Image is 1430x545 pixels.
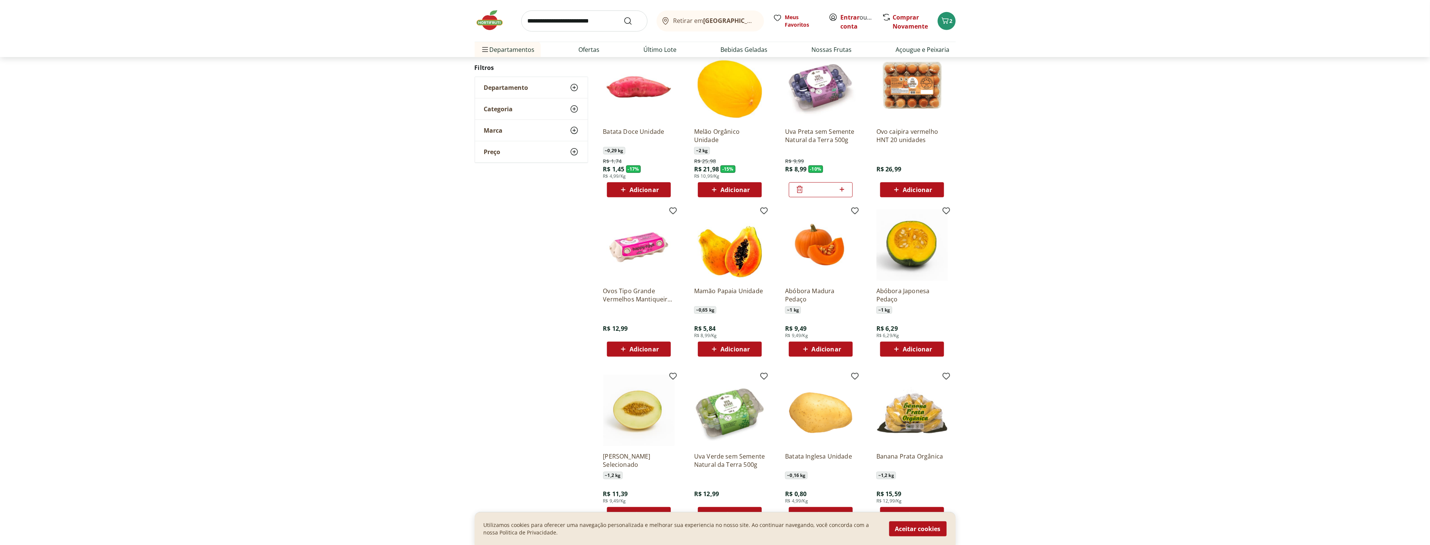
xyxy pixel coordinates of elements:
[475,98,588,120] button: Categoria
[603,173,626,179] span: R$ 4,99/Kg
[694,50,766,121] img: Melão Orgânico Unidade
[698,182,762,197] button: Adicionar
[785,324,807,333] span: R$ 9,49
[626,165,641,173] span: - 17 %
[785,490,807,498] span: R$ 0,80
[603,50,675,121] img: Batata Doce Unidade
[841,13,874,31] span: ou
[785,50,856,121] img: Uva Preta sem Semente Natural da Terra 500g
[481,41,535,59] span: Departamentos
[698,507,762,522] button: Adicionar
[623,17,642,26] button: Submit Search
[484,148,501,156] span: Preço
[785,287,856,303] a: Abóbora Madura Pedaço
[785,157,804,165] span: R$ 9,99
[630,346,659,352] span: Adicionar
[607,507,671,522] button: Adicionar
[950,17,953,24] span: 2
[812,45,852,54] a: Nossas Frutas
[773,14,820,29] a: Meus Favoritos
[789,342,853,357] button: Adicionar
[880,182,944,197] button: Adicionar
[703,17,830,25] b: [GEOGRAPHIC_DATA]/[GEOGRAPHIC_DATA]
[694,127,766,144] a: Melão Orgânico Unidade
[785,452,856,469] a: Batata Inglesa Unidade
[876,375,948,446] img: Banana Prata Orgânica
[880,342,944,357] button: Adicionar
[876,452,948,469] a: Banana Prata Orgânica
[903,187,932,193] span: Adicionar
[785,209,856,281] img: Abóbora Madura Pedaço
[698,342,762,357] button: Adicionar
[785,375,856,446] img: Batata Inglesa Unidade
[644,45,677,54] a: Último Lote
[876,127,948,144] p: Ovo caipira vermelho HNT 20 unidades
[876,333,899,339] span: R$ 6,29/Kg
[876,324,898,333] span: R$ 6,29
[876,498,902,504] span: R$ 12,99/Kg
[896,45,950,54] a: Açougue e Peixaria
[785,14,820,29] span: Meus Favoritos
[721,45,768,54] a: Bebidas Geladas
[880,507,944,522] button: Adicionar
[481,41,490,59] button: Menu
[785,306,801,314] span: ~ 1 kg
[603,147,625,154] span: ~ 0,29 kg
[603,157,622,165] span: R$ 1,74
[603,498,626,504] span: R$ 9,49/Kg
[475,9,512,32] img: Hortifruti
[694,333,717,339] span: R$ 8,99/Kg
[785,165,807,173] span: R$ 8,99
[630,187,659,193] span: Adicionar
[607,342,671,357] button: Adicionar
[876,209,948,281] img: Abóbora Japonesa Pedaço
[876,306,892,314] span: ~ 1 kg
[789,507,853,522] button: Adicionar
[876,287,948,303] p: Abóbora Japonesa Pedaço
[785,127,856,144] a: Uva Preta sem Semente Natural da Terra 500g
[694,209,766,281] img: Mamão Papaia Unidade
[694,165,719,173] span: R$ 21,98
[475,120,588,141] button: Marca
[841,13,882,30] a: Criar conta
[521,11,648,32] input: search
[903,346,932,352] span: Adicionar
[720,165,735,173] span: - 15 %
[607,182,671,197] button: Adicionar
[893,13,928,30] a: Comprar Novamente
[484,127,503,134] span: Marca
[694,452,766,469] a: Uva Verde sem Semente Natural da Terra 500g
[694,324,716,333] span: R$ 5,84
[603,127,675,144] a: Batata Doce Unidade
[785,498,808,504] span: R$ 4,99/Kg
[475,141,588,162] button: Preço
[579,45,600,54] a: Ofertas
[694,147,710,154] span: ~ 2 kg
[603,287,675,303] a: Ovos Tipo Grande Vermelhos Mantiqueira Happy Eggs 10 Unidades
[694,287,766,303] a: Mamão Papaia Unidade
[876,490,901,498] span: R$ 15,59
[603,165,625,173] span: R$ 1,45
[876,165,901,173] span: R$ 26,99
[603,452,675,469] p: [PERSON_NAME] Selecionado
[720,346,750,352] span: Adicionar
[720,187,750,193] span: Adicionar
[694,306,716,314] span: ~ 0,65 kg
[785,472,807,479] span: ~ 0,16 kg
[876,50,948,121] img: Ovo caipira vermelho HNT 20 unidades
[673,17,756,24] span: Retirar em
[484,521,880,536] p: Utilizamos cookies para oferecer uma navegação personalizada e melhorar sua experiencia no nosso ...
[484,84,528,91] span: Departamento
[785,333,808,339] span: R$ 9,49/Kg
[889,521,947,536] button: Aceitar cookies
[812,346,841,352] span: Adicionar
[603,324,628,333] span: R$ 12,99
